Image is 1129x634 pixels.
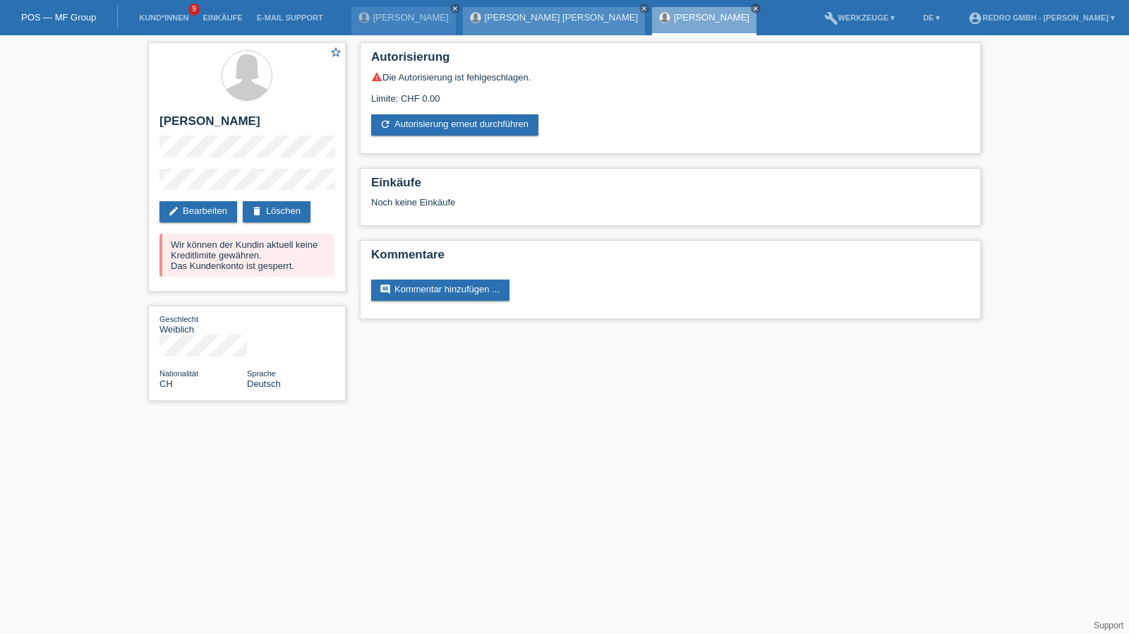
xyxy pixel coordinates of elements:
[159,234,334,277] div: Wir können der Kundin aktuell keine Kreditlimite gewähren. Das Kundenkonto ist gesperrt.
[824,11,838,25] i: build
[371,83,970,104] div: Limite: CHF 0.00
[371,71,970,83] div: Die Autorisierung ist fehlgeschlagen.
[961,13,1122,22] a: account_circleRedro GmbH - [PERSON_NAME] ▾
[330,46,342,59] i: star_border
[639,4,649,13] a: close
[380,119,391,130] i: refresh
[1094,621,1123,630] a: Support
[371,71,382,83] i: warning
[371,197,970,218] div: Noch keine Einkäufe
[817,13,902,22] a: buildWerkzeuge ▾
[251,205,262,217] i: delete
[485,12,638,23] a: [PERSON_NAME] [PERSON_NAME]
[188,4,200,16] span: 9
[247,378,281,389] span: Deutsch
[159,369,198,378] span: Nationalität
[159,114,334,136] h2: [PERSON_NAME]
[752,5,759,12] i: close
[132,13,195,22] a: Kund*innen
[371,280,509,301] a: commentKommentar hinzufügen ...
[371,114,538,136] a: refreshAutorisierung erneut durchführen
[159,378,173,389] span: Schweiz
[371,248,970,269] h2: Kommentare
[247,369,276,378] span: Sprache
[916,13,947,22] a: DE ▾
[450,4,460,13] a: close
[243,201,310,222] a: deleteLöschen
[452,5,459,12] i: close
[330,46,342,61] a: star_border
[250,13,330,22] a: E-Mail Support
[641,5,648,12] i: close
[380,284,391,295] i: comment
[195,13,249,22] a: Einkäufe
[21,12,96,23] a: POS — MF Group
[751,4,761,13] a: close
[371,176,970,197] h2: Einkäufe
[371,50,970,71] h2: Autorisierung
[159,315,198,323] span: Geschlecht
[373,12,449,23] a: [PERSON_NAME]
[168,205,179,217] i: edit
[968,11,982,25] i: account_circle
[159,313,247,335] div: Weiblich
[159,201,237,222] a: editBearbeiten
[674,12,749,23] a: [PERSON_NAME]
